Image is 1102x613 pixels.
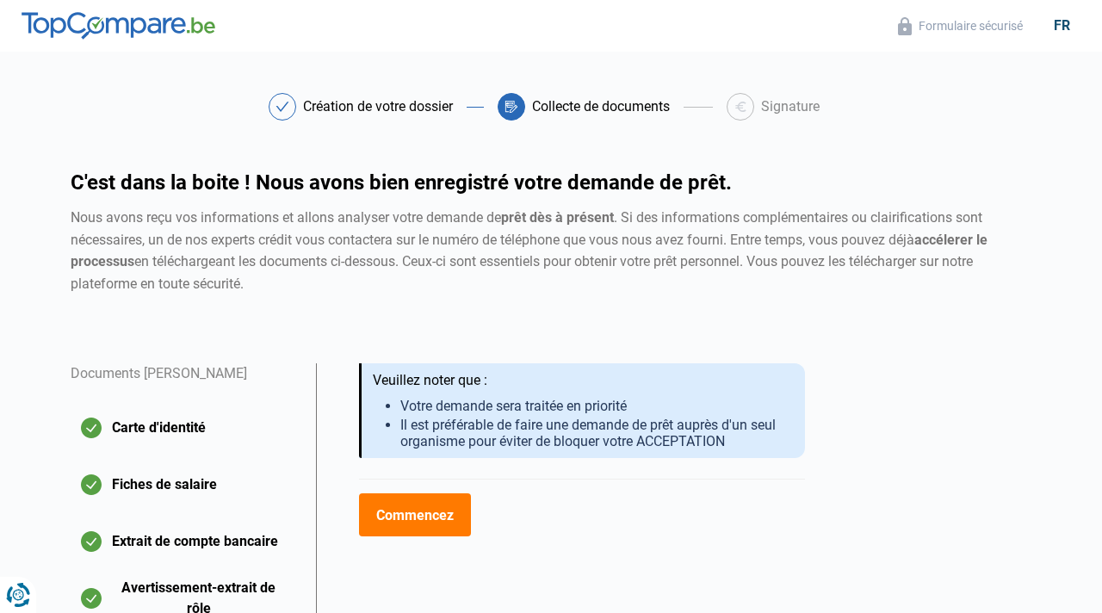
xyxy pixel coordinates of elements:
strong: prêt dès à présent [501,209,614,226]
li: Votre demande sera traitée en priorité [400,398,791,414]
button: Carte d'identité [71,406,295,449]
div: Nous avons reçu vos informations et allons analyser votre demande de . Si des informations complé... [71,207,1031,294]
div: fr [1043,17,1080,34]
button: Extrait de compte bancaire [71,520,295,563]
div: Documents [PERSON_NAME] [71,363,295,406]
img: TopCompare.be [22,12,215,40]
button: Fiches de salaire [71,463,295,506]
li: Il est préférable de faire une demande de prêt auprès d'un seul organisme pour éviter de bloquer ... [400,417,791,449]
button: Commencez [359,493,470,536]
div: Création de votre dossier [303,100,453,114]
div: Collecte de documents [532,100,670,114]
h1: C'est dans la boite ! Nous avons bien enregistré votre demande de prêt. [71,172,1031,193]
div: Veuillez noter que : [373,372,791,389]
button: Formulaire sécurisé [893,16,1028,36]
div: Signature [761,100,820,114]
